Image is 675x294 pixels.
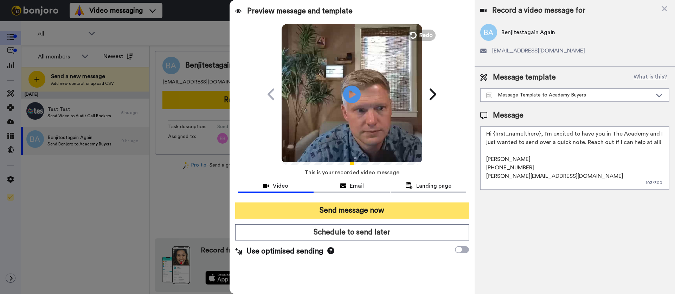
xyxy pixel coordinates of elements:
[246,246,323,257] span: Use optimised sending
[493,110,523,121] span: Message
[416,182,451,190] span: Landing page
[486,93,492,98] img: Message-temps.svg
[493,72,556,83] span: Message template
[486,92,652,99] div: Message Template to Academy Buyers
[235,202,469,219] button: Send message now
[304,165,399,180] span: This is your recorded video message
[480,126,669,190] textarea: Hi {first_name|there}, I’m excited to have you in The Academy and I just wanted to send over a qu...
[631,72,669,83] button: What is this?
[273,182,288,190] span: Video
[492,46,585,55] span: [EMAIL_ADDRESS][DOMAIN_NAME]
[235,224,469,240] button: Schedule to send later
[350,182,364,190] span: Email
